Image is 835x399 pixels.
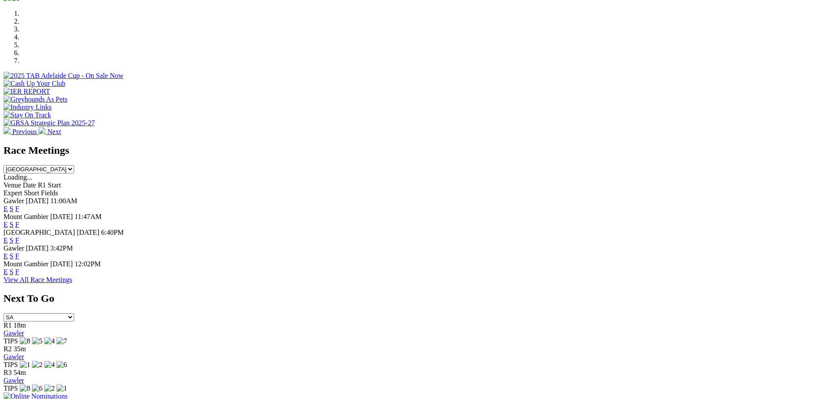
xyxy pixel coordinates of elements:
img: 5 [32,337,43,345]
a: Gawler [4,353,24,360]
a: E [4,237,8,244]
span: [DATE] [26,244,49,252]
img: 2025 TAB Adelaide Cup - On Sale Now [4,72,124,80]
span: 18m [14,321,26,329]
span: R1 Start [38,181,61,189]
span: Fields [41,189,58,197]
img: chevron-left-pager-white.svg [4,127,11,134]
a: S [10,205,14,212]
span: TIPS [4,337,18,345]
img: Stay On Track [4,111,51,119]
span: R3 [4,369,12,376]
span: Mount Gambier [4,213,49,220]
span: [DATE] [50,213,73,220]
img: 6 [32,385,43,392]
span: [DATE] [77,229,99,236]
img: 2 [44,385,55,392]
span: 6:40PM [101,229,124,236]
span: 3:42PM [50,244,73,252]
img: Cash Up Your Club [4,80,65,88]
img: 1 [57,385,67,392]
span: Previous [12,128,37,135]
span: R2 [4,345,12,353]
a: Previous [4,128,39,135]
span: [GEOGRAPHIC_DATA] [4,229,75,236]
a: E [4,221,8,228]
span: 12:02PM [75,260,101,268]
span: 54m [14,369,26,376]
a: F [15,221,19,228]
span: Mount Gambier [4,260,49,268]
span: Loading... [4,173,32,181]
a: F [15,205,19,212]
a: E [4,268,8,275]
img: Greyhounds As Pets [4,95,68,103]
a: F [15,252,19,260]
span: Short [24,189,39,197]
span: Date [23,181,36,189]
span: TIPS [4,385,18,392]
a: F [15,237,19,244]
a: F [15,268,19,275]
span: Gawler [4,197,24,205]
span: R1 [4,321,12,329]
img: 2 [32,361,43,369]
a: S [10,268,14,275]
a: S [10,252,14,260]
span: Venue [4,181,21,189]
span: [DATE] [50,260,73,268]
a: E [4,252,8,260]
img: 7 [57,337,67,345]
span: Gawler [4,244,24,252]
img: 4 [44,361,55,369]
a: View All Race Meetings [4,276,72,283]
span: TIPS [4,361,18,368]
img: 8 [20,337,30,345]
a: Gawler [4,377,24,384]
span: [DATE] [26,197,49,205]
img: 8 [20,385,30,392]
img: chevron-right-pager-white.svg [39,127,46,134]
a: Gawler [4,329,24,337]
a: S [10,237,14,244]
a: S [10,221,14,228]
span: 35m [14,345,26,353]
img: 4 [44,337,55,345]
a: E [4,205,8,212]
h2: Next To Go [4,293,831,304]
img: Industry Links [4,103,52,111]
span: 11:00AM [50,197,78,205]
span: 11:47AM [75,213,102,220]
img: 1 [20,361,30,369]
h2: Race Meetings [4,145,831,156]
img: 6 [57,361,67,369]
span: Next [47,128,61,135]
img: IER REPORT [4,88,50,95]
img: GRSA Strategic Plan 2025-27 [4,119,95,127]
span: Expert [4,189,22,197]
a: Next [39,128,61,135]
